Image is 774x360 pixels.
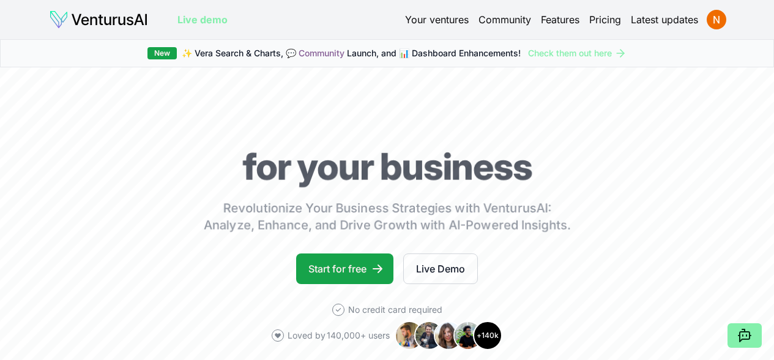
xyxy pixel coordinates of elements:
[478,12,531,27] a: Community
[414,321,444,350] img: Avatar 2
[395,321,424,350] img: Avatar 1
[299,48,344,58] a: Community
[541,12,579,27] a: Features
[296,253,393,284] a: Start for free
[528,47,627,59] a: Check them out here
[147,47,177,59] div: New
[405,12,469,27] a: Your ventures
[182,47,521,59] span: ✨ Vera Search & Charts, 💬 Launch, and 📊 Dashboard Enhancements!
[49,10,148,29] img: logo
[177,12,228,27] a: Live demo
[631,12,698,27] a: Latest updates
[707,10,726,29] img: ACg8ocI9FdN0ei-nXQmLvZfQ9JxHCM3wl_w0pLMdVogR7URkVKfKEA=s96-c
[403,253,478,284] a: Live Demo
[589,12,621,27] a: Pricing
[434,321,463,350] img: Avatar 3
[453,321,483,350] img: Avatar 4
